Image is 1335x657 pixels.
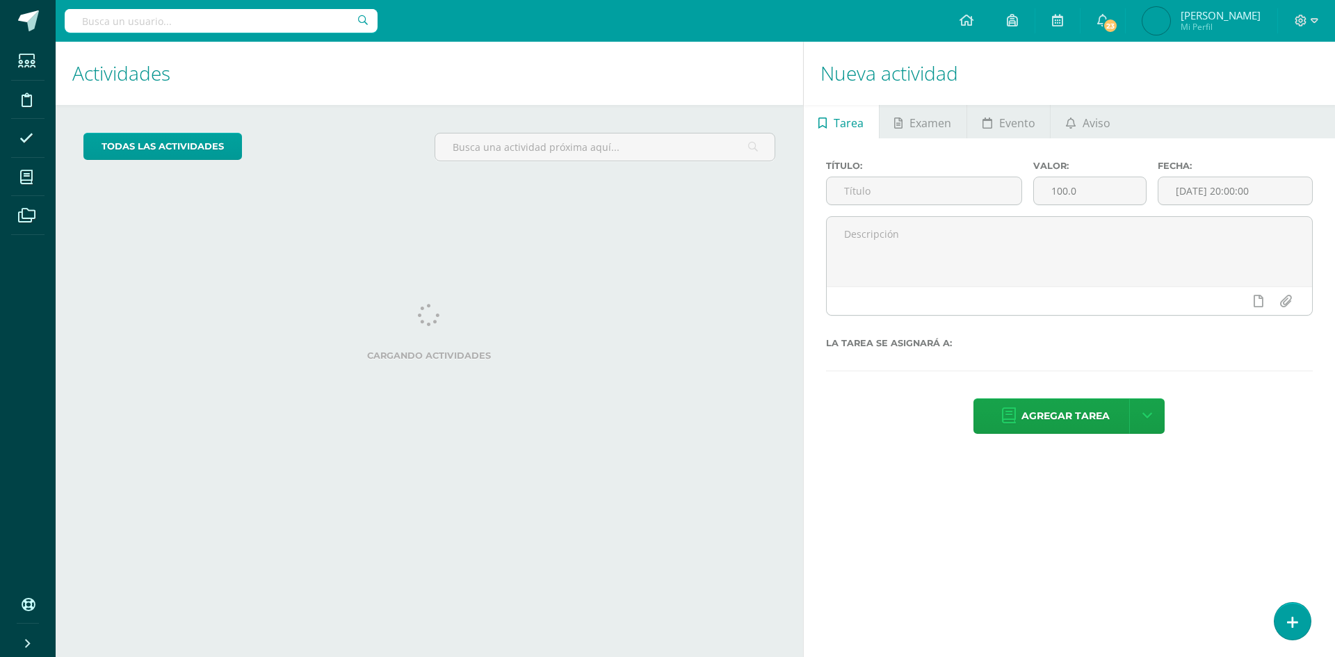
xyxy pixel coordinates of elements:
[1051,105,1125,138] a: Aviso
[1103,18,1118,33] span: 23
[1083,106,1110,140] span: Aviso
[1181,21,1261,33] span: Mi Perfil
[1181,8,1261,22] span: [PERSON_NAME]
[820,42,1318,105] h1: Nueva actividad
[72,42,786,105] h1: Actividades
[1021,399,1110,433] span: Agregar tarea
[834,106,864,140] span: Tarea
[909,106,951,140] span: Examen
[804,105,879,138] a: Tarea
[880,105,966,138] a: Examen
[83,350,775,361] label: Cargando actividades
[827,177,1021,204] input: Título
[826,161,1022,171] label: Título:
[83,133,242,160] a: todas las Actividades
[967,105,1050,138] a: Evento
[1142,7,1170,35] img: f73f492df6fe683cb6fad507938adc3d.png
[1033,161,1147,171] label: Valor:
[1034,177,1146,204] input: Puntos máximos
[435,133,774,161] input: Busca una actividad próxima aquí...
[1158,177,1312,204] input: Fecha de entrega
[826,338,1313,348] label: La tarea se asignará a:
[65,9,378,33] input: Busca un usuario...
[1158,161,1313,171] label: Fecha:
[999,106,1035,140] span: Evento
